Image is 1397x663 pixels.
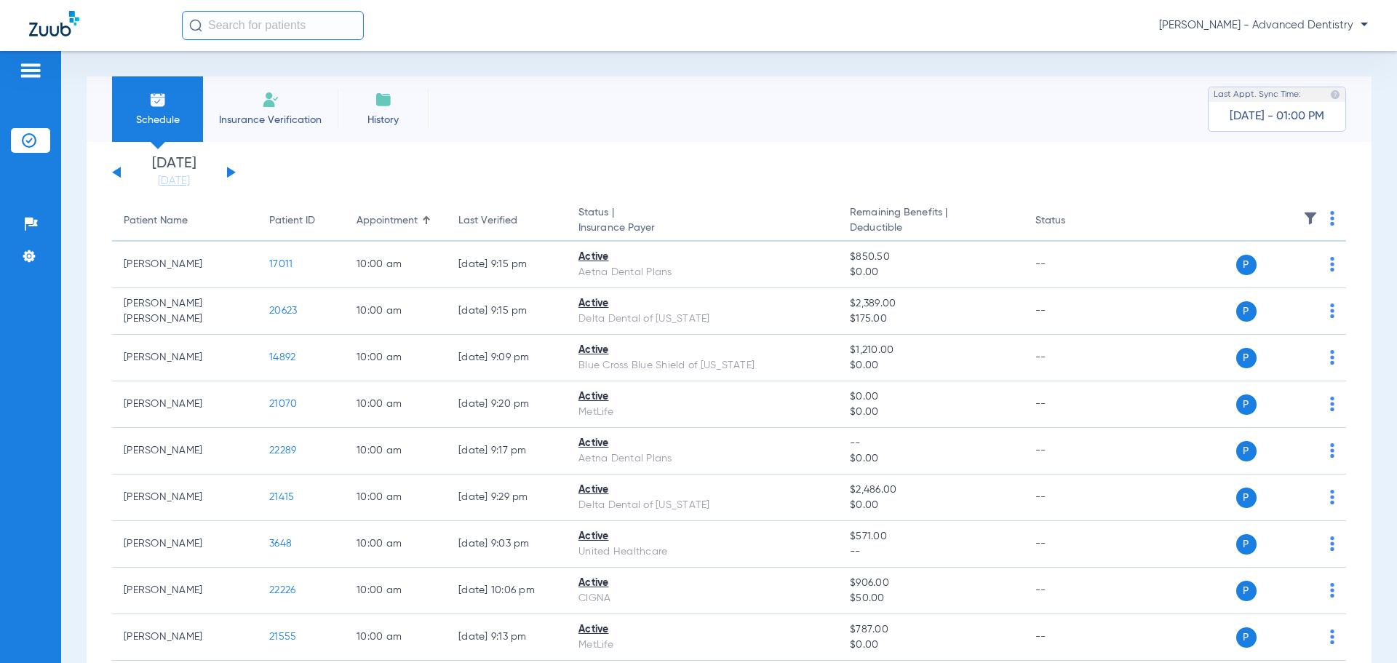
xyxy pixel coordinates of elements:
[850,358,1011,373] span: $0.00
[269,585,295,595] span: 22226
[1024,568,1122,614] td: --
[1214,87,1301,102] span: Last Appt. Sync Time:
[269,632,296,642] span: 21555
[447,568,567,614] td: [DATE] 10:06 PM
[1236,534,1257,555] span: P
[850,638,1011,653] span: $0.00
[269,213,315,229] div: Patient ID
[149,91,167,108] img: Schedule
[269,259,292,269] span: 17011
[1024,242,1122,288] td: --
[447,288,567,335] td: [DATE] 9:15 PM
[578,436,827,451] div: Active
[112,335,258,381] td: [PERSON_NAME]
[1330,257,1334,271] img: group-dot-blue.svg
[1330,397,1334,411] img: group-dot-blue.svg
[447,242,567,288] td: [DATE] 9:15 PM
[850,343,1011,358] span: $1,210.00
[1024,614,1122,661] td: --
[345,614,447,661] td: 10:00 AM
[345,381,447,428] td: 10:00 AM
[1024,288,1122,335] td: --
[850,296,1011,311] span: $2,389.00
[112,568,258,614] td: [PERSON_NAME]
[112,428,258,475] td: [PERSON_NAME]
[578,498,827,513] div: Delta Dental of [US_STATE]
[578,296,827,311] div: Active
[447,614,567,661] td: [DATE] 9:13 PM
[1024,475,1122,521] td: --
[1330,90,1340,100] img: last sync help info
[850,405,1011,420] span: $0.00
[1024,428,1122,475] td: --
[578,591,827,606] div: CIGNA
[850,221,1011,236] span: Deductible
[345,521,447,568] td: 10:00 AM
[269,306,297,316] span: 20623
[124,213,246,229] div: Patient Name
[1236,394,1257,415] span: P
[345,242,447,288] td: 10:00 AM
[838,201,1023,242] th: Remaining Benefits |
[447,428,567,475] td: [DATE] 9:17 PM
[578,358,827,373] div: Blue Cross Blue Shield of [US_STATE]
[1236,348,1257,368] span: P
[578,576,827,591] div: Active
[19,62,42,79] img: hamburger-icon
[567,201,838,242] th: Status |
[1303,211,1318,226] img: filter.svg
[269,492,294,502] span: 21415
[1236,627,1257,648] span: P
[345,428,447,475] td: 10:00 AM
[1330,630,1334,644] img: group-dot-blue.svg
[357,213,435,229] div: Appointment
[112,475,258,521] td: [PERSON_NAME]
[1330,443,1334,458] img: group-dot-blue.svg
[269,352,295,362] span: 14892
[458,213,555,229] div: Last Verified
[850,250,1011,265] span: $850.50
[269,399,297,409] span: 21070
[850,591,1011,606] span: $50.00
[447,475,567,521] td: [DATE] 9:29 PM
[1236,301,1257,322] span: P
[578,483,827,498] div: Active
[850,529,1011,544] span: $571.00
[375,91,392,108] img: History
[112,614,258,661] td: [PERSON_NAME]
[29,11,79,36] img: Zuub Logo
[578,265,827,280] div: Aetna Dental Plans
[345,288,447,335] td: 10:00 AM
[1024,335,1122,381] td: --
[1024,201,1122,242] th: Status
[1236,581,1257,601] span: P
[850,498,1011,513] span: $0.00
[578,451,827,467] div: Aetna Dental Plans
[349,113,418,127] span: History
[124,213,188,229] div: Patient Name
[1236,488,1257,508] span: P
[578,405,827,420] div: MetLife
[357,213,418,229] div: Appointment
[112,242,258,288] td: [PERSON_NAME]
[578,343,827,358] div: Active
[345,475,447,521] td: 10:00 AM
[123,113,192,127] span: Schedule
[112,288,258,335] td: [PERSON_NAME] [PERSON_NAME]
[345,335,447,381] td: 10:00 AM
[269,445,296,456] span: 22289
[189,19,202,32] img: Search Icon
[578,622,827,638] div: Active
[1330,583,1334,598] img: group-dot-blue.svg
[269,213,333,229] div: Patient ID
[850,265,1011,280] span: $0.00
[850,576,1011,591] span: $906.00
[269,539,292,549] span: 3648
[578,311,827,327] div: Delta Dental of [US_STATE]
[578,389,827,405] div: Active
[1330,211,1334,226] img: group-dot-blue.svg
[112,521,258,568] td: [PERSON_NAME]
[447,381,567,428] td: [DATE] 9:20 PM
[112,381,258,428] td: [PERSON_NAME]
[1159,18,1368,33] span: [PERSON_NAME] - Advanced Dentistry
